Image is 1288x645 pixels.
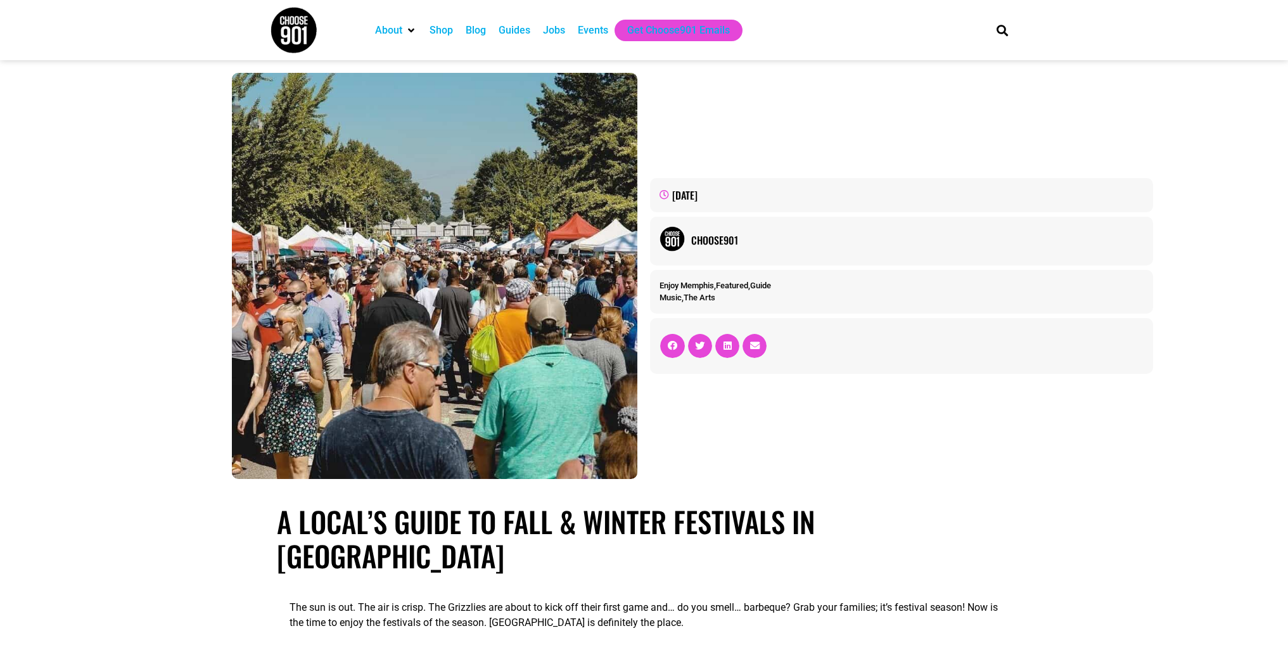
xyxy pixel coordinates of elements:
[691,233,1143,248] a: Choose901
[466,23,486,38] a: Blog
[660,293,715,302] span: ,
[627,23,730,38] a: Get Choose901 Emails
[430,23,453,38] a: Shop
[743,334,767,358] div: Share on email
[290,600,999,630] p: The sun is out. The air is crisp. The Grizzlies are about to kick off their first game and… do yo...
[369,20,423,41] div: About
[277,504,1012,573] h1: A Local’s Guide to Fall & Winter Festivals in [GEOGRAPHIC_DATA]
[750,281,771,290] a: Guide
[375,23,402,38] a: About
[543,23,565,38] a: Jobs
[688,334,712,358] div: Share on twitter
[992,20,1012,41] div: Search
[660,293,682,302] a: Music
[715,334,739,358] div: Share on linkedin
[578,23,608,38] a: Events
[499,23,530,38] a: Guides
[660,281,714,290] a: Enjoy Memphis
[684,293,715,302] a: The Arts
[672,188,698,203] time: [DATE]
[660,334,684,358] div: Share on facebook
[716,281,748,290] a: Featured
[369,20,974,41] nav: Main nav
[660,281,771,290] span: , ,
[660,226,685,252] img: Picture of Choose901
